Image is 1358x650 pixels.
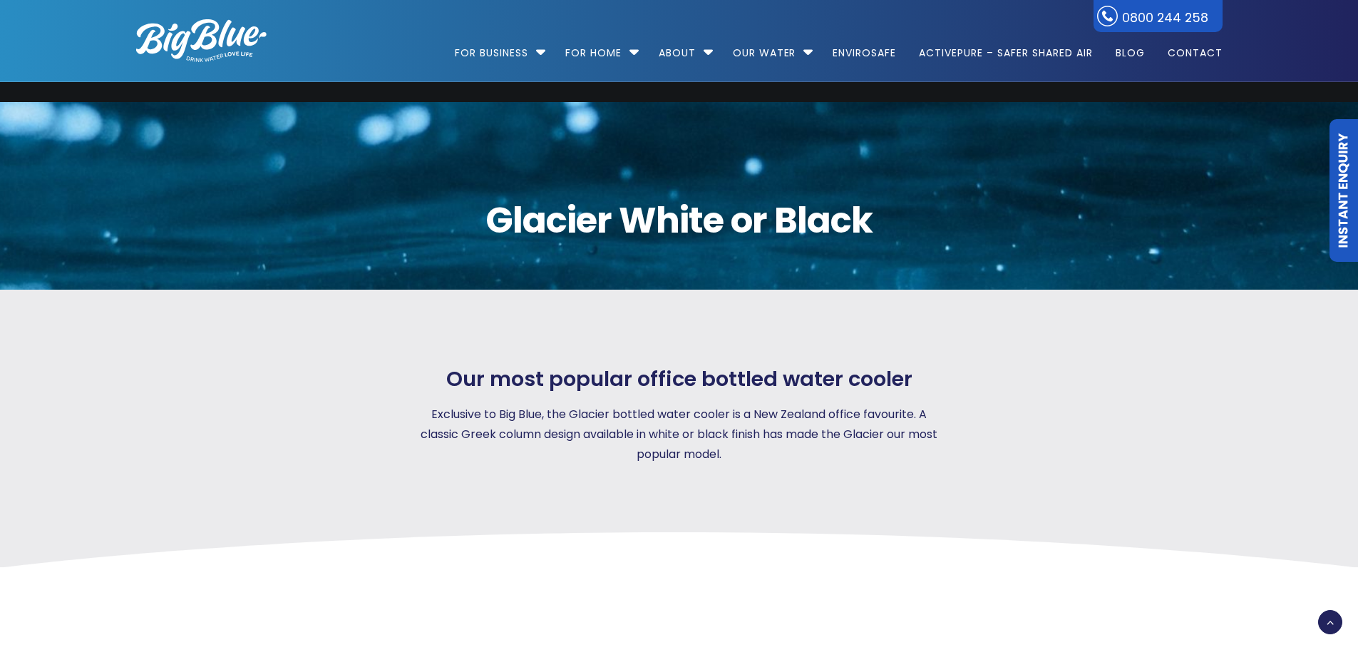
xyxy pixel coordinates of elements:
span: Our most popular office bottled water cooler [446,367,912,392]
a: Instant Enquiry [1329,119,1358,262]
img: logo [136,19,267,62]
span: Glacier White or Black [136,203,1223,238]
p: Exclusive to Big Blue, the Glacier bottled water cooler is a New Zealand office favourite. A clas... [414,405,945,464]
